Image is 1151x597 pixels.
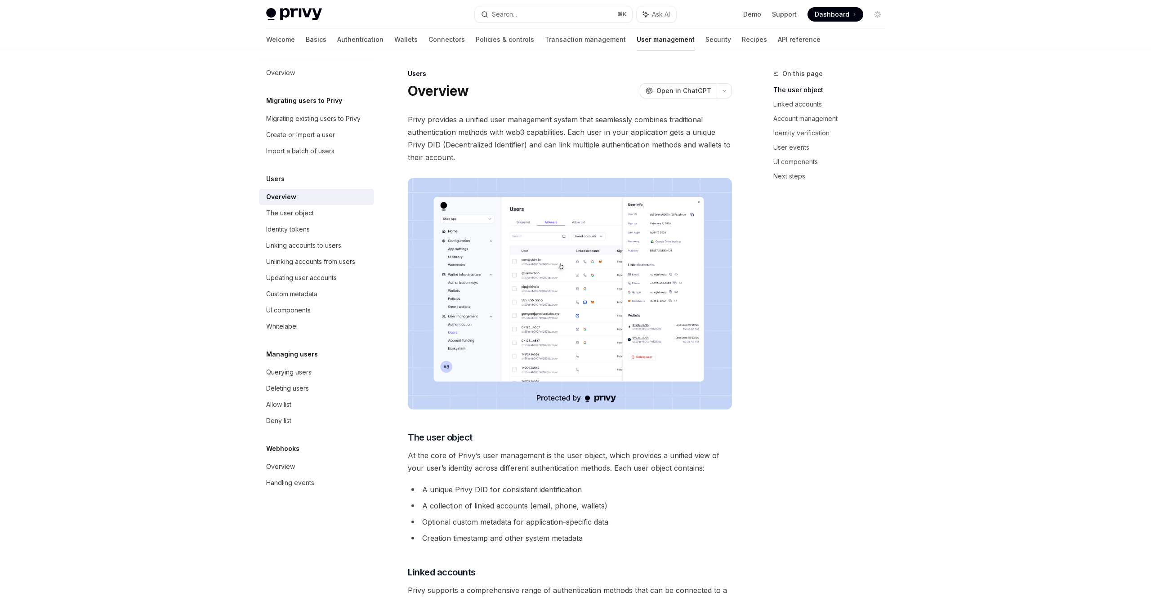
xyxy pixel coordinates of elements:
a: Updating user accounts [259,270,374,286]
div: Linking accounts to users [266,240,341,251]
a: User management [637,29,695,50]
li: A unique Privy DID for consistent identification [408,483,732,496]
a: Deleting users [259,380,374,397]
div: Updating user accounts [266,272,337,283]
button: Search...⌘K [475,6,632,22]
span: Dashboard [815,10,849,19]
div: Deny list [266,415,291,426]
span: Linked accounts [408,566,476,579]
a: Authentication [337,29,384,50]
a: Recipes [742,29,767,50]
a: UI components [259,302,374,318]
div: Querying users [266,367,312,378]
a: Overview [259,459,374,475]
div: Deleting users [266,383,309,394]
a: Handling events [259,475,374,491]
button: Toggle dark mode [870,7,885,22]
div: Overview [266,192,296,202]
span: Open in ChatGPT [656,86,711,95]
a: The user object [259,205,374,221]
a: Allow list [259,397,374,413]
a: Connectors [428,29,465,50]
a: Support [772,10,797,19]
button: Open in ChatGPT [640,83,717,98]
a: Wallets [394,29,418,50]
h5: Webhooks [266,443,299,454]
div: The user object [266,208,314,218]
a: Querying users [259,364,374,380]
div: Users [408,69,732,78]
h1: Overview [408,83,468,99]
div: Overview [266,461,295,472]
a: Linked accounts [773,97,892,111]
a: Migrating existing users to Privy [259,111,374,127]
a: Account management [773,111,892,126]
a: Create or import a user [259,127,374,143]
div: Overview [266,67,295,78]
h5: Users [266,174,285,184]
a: Custom metadata [259,286,374,302]
h5: Managing users [266,349,318,360]
div: Whitelabel [266,321,298,332]
a: Unlinking accounts from users [259,254,374,270]
a: Basics [306,29,326,50]
div: Identity tokens [266,224,310,235]
div: UI components [266,305,311,316]
div: Allow list [266,399,291,410]
a: UI components [773,155,892,169]
a: Overview [259,65,374,81]
span: Privy provides a unified user management system that seamlessly combines traditional authenticati... [408,113,732,164]
a: Welcome [266,29,295,50]
a: Whitelabel [259,318,374,334]
div: Custom metadata [266,289,317,299]
div: Import a batch of users [266,146,335,156]
button: Ask AI [637,6,676,22]
a: Demo [743,10,761,19]
span: The user object [408,431,473,444]
img: light logo [266,8,322,21]
span: On this page [782,68,823,79]
a: Policies & controls [476,29,534,50]
a: Next steps [773,169,892,183]
div: Migrating existing users to Privy [266,113,361,124]
a: Dashboard [807,7,863,22]
div: Handling events [266,477,314,488]
a: The user object [773,83,892,97]
span: Ask AI [652,10,670,19]
a: Linking accounts to users [259,237,374,254]
a: Deny list [259,413,374,429]
img: images/Users2.png [408,178,732,410]
div: Unlinking accounts from users [266,256,355,267]
a: Overview [259,189,374,205]
li: Optional custom metadata for application-specific data [408,516,732,528]
a: Identity verification [773,126,892,140]
li: A collection of linked accounts (email, phone, wallets) [408,499,732,512]
a: API reference [778,29,821,50]
a: Import a batch of users [259,143,374,159]
li: Creation timestamp and other system metadata [408,532,732,544]
span: At the core of Privy’s user management is the user object, which provides a unified view of your ... [408,449,732,474]
h5: Migrating users to Privy [266,95,342,106]
a: Transaction management [545,29,626,50]
div: Create or import a user [266,129,335,140]
a: Identity tokens [259,221,374,237]
a: Security [705,29,731,50]
span: ⌘ K [617,11,627,18]
div: Search... [492,9,517,20]
a: User events [773,140,892,155]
